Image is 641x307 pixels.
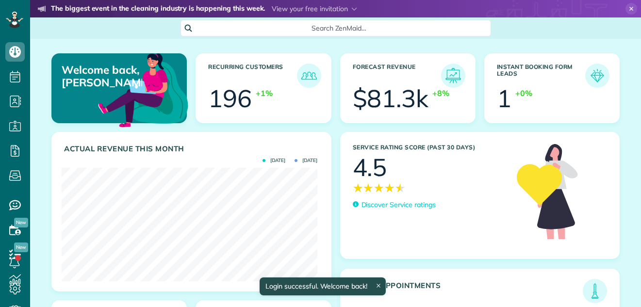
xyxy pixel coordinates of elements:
[14,242,28,252] span: New
[362,200,436,210] p: Discover Service ratings
[432,88,449,99] div: +8%
[395,179,406,196] span: ★
[353,155,387,179] div: 4.5
[96,42,190,136] img: dashboard_welcome-42a62b7d889689a78055ac9021e634bf52bae3f8056760290aed330b23ab8690.png
[260,277,386,295] div: Login successful. Welcome back!
[353,179,363,196] span: ★
[256,88,273,99] div: +1%
[299,66,319,85] img: icon_recurring_customers-cf858462ba22bcd05b5a5880d41d6543d210077de5bb9ebc9590e49fd87d84ed.png
[208,64,296,88] h3: Recurring Customers
[64,145,321,153] h3: Actual Revenue this month
[353,64,441,88] h3: Forecast Revenue
[374,179,384,196] span: ★
[51,4,265,15] strong: The biggest event in the cleaning industry is happening this week.
[588,66,607,85] img: icon_form_leads-04211a6a04a5b2264e4ee56bc0799ec3eb69b7e499cbb523a139df1d13a81ae0.png
[353,281,583,303] h3: [DATE] Appointments
[14,218,28,227] span: New
[497,86,511,111] div: 1
[497,64,585,88] h3: Instant Booking Form Leads
[208,86,252,111] div: 196
[62,64,142,89] p: Welcome back, [PERSON_NAME]!
[353,144,508,151] h3: Service Rating score (past 30 days)
[515,88,532,99] div: +0%
[444,66,463,85] img: icon_forecast_revenue-8c13a41c7ed35a8dcfafea3cbb826a0462acb37728057bba2d056411b612bbbe.png
[384,179,395,196] span: ★
[353,200,436,210] a: Discover Service ratings
[585,281,605,301] img: icon_todays_appointments-901f7ab196bb0bea1936b74009e4eb5ffbc2d2711fa7634e0d609ed5ef32b18b.png
[263,158,285,163] span: [DATE]
[295,158,317,163] span: [DATE]
[363,179,374,196] span: ★
[353,86,429,111] div: $81.3k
